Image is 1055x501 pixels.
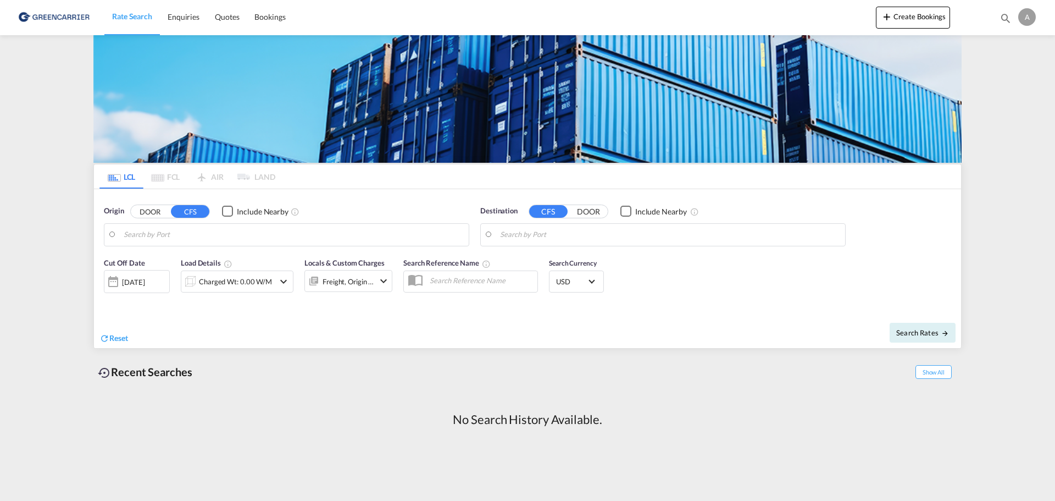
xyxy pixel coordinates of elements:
[104,206,124,217] span: Origin
[549,259,597,267] span: Search Currency
[99,164,275,189] md-pagination-wrapper: Use the left and right arrow keys to navigate between tabs
[1000,12,1012,24] md-icon: icon-magnify
[181,271,293,293] div: Charged Wt: 0.00 W/Micon-chevron-down
[93,360,197,384] div: Recent Searches
[304,270,392,292] div: Freight Origin Destinationicon-chevron-down
[569,205,608,218] button: DOOR
[222,206,288,217] md-checkbox: Checkbox No Ink
[896,328,949,337] span: Search Rates
[876,7,950,29] button: icon-plus 400-fgCreate Bookings
[16,5,91,30] img: b0b18ec08afe11efb1d4932555f5f09d.png
[254,12,285,21] span: Bookings
[1018,8,1036,26] div: A
[181,258,232,267] span: Load Details
[99,164,143,189] md-tab-item: LCL
[215,12,239,21] span: Quotes
[199,274,272,289] div: Charged Wt: 0.00 W/M
[104,292,112,307] md-datepicker: Select
[690,207,699,216] md-icon: Unchecked: Ignores neighbouring ports when fetching rates.Checked : Includes neighbouring ports w...
[915,365,952,379] span: Show All
[556,277,587,287] span: USD
[890,323,956,343] button: Search Ratesicon-arrow-right
[403,258,491,267] span: Search Reference Name
[500,227,840,243] input: Search by Port
[635,206,687,217] div: Include Nearby
[291,207,299,216] md-icon: Unchecked: Ignores neighbouring ports when fetching rates.Checked : Includes neighbouring ports w...
[1000,12,1012,29] div: icon-magnify
[482,260,491,268] md-icon: Your search will be saved by the below given name
[941,329,949,337] md-icon: icon-arrow-right
[304,258,385,267] span: Locals & Custom Charges
[99,333,128,345] div: icon-refreshReset
[104,258,145,267] span: Cut Off Date
[480,206,518,217] span: Destination
[98,366,111,379] md-icon: icon-backup-restore
[453,411,602,428] div: No Search History Available.
[880,10,893,23] md-icon: icon-plus 400-fg
[94,189,961,348] div: Origin DOOR CFS Checkbox No InkUnchecked: Ignores neighbouring ports when fetching rates.Checked ...
[109,333,128,343] span: Reset
[277,275,290,288] md-icon: icon-chevron-down
[224,260,232,268] md-icon: Chargeable Weight
[122,277,145,287] div: [DATE]
[93,35,962,163] img: GreenCarrierFCL_LCL.png
[529,205,568,218] button: CFS
[104,270,170,293] div: [DATE]
[237,206,288,217] div: Include Nearby
[555,273,598,289] md-select: Select Currency: $ USDUnited States Dollar
[168,12,199,21] span: Enquiries
[620,206,687,217] md-checkbox: Checkbox No Ink
[171,205,209,218] button: CFS
[323,274,374,289] div: Freight Origin Destination
[131,205,169,218] button: DOOR
[424,272,537,289] input: Search Reference Name
[377,274,390,288] md-icon: icon-chevron-down
[124,227,463,243] input: Search by Port
[99,333,109,343] md-icon: icon-refresh
[112,12,152,21] span: Rate Search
